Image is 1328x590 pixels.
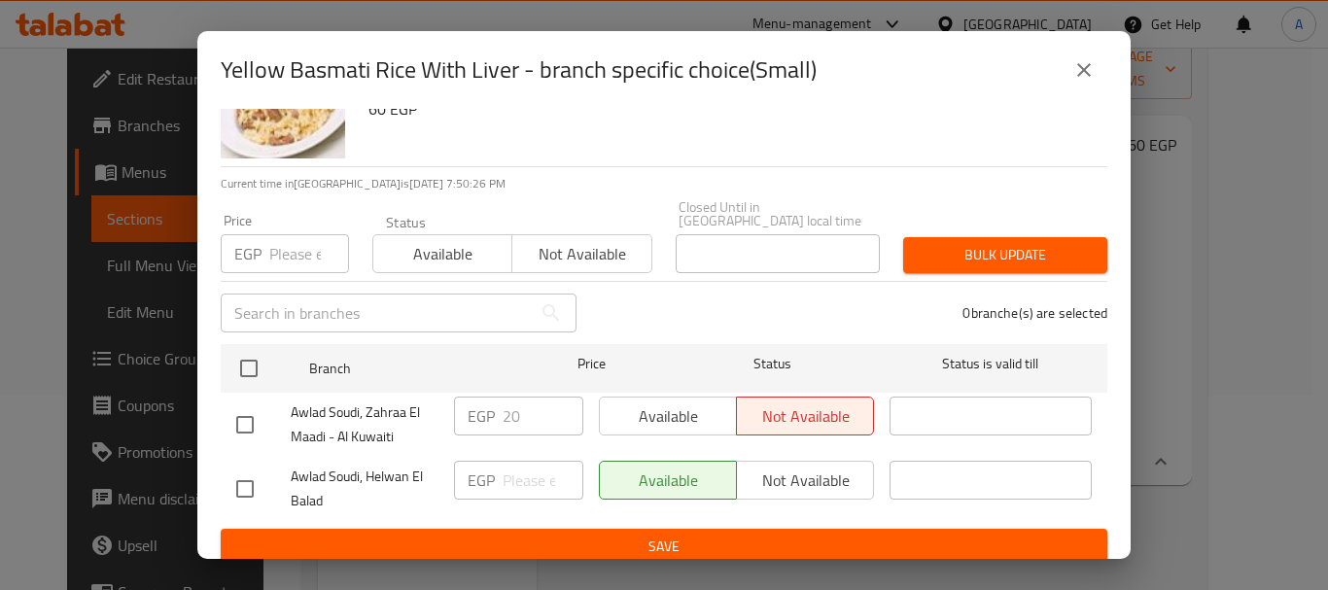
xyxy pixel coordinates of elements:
button: Not available [511,234,651,273]
p: Current time in [GEOGRAPHIC_DATA] is [DATE] 7:50:26 PM [221,175,1107,192]
input: Please enter price [503,397,583,435]
h6: 60 EGP [368,95,1092,122]
p: 0 branche(s) are selected [962,303,1107,323]
button: Available [372,234,512,273]
button: Bulk update [903,237,1107,273]
span: Awlad Soudi, Zahraa El Maadi - Al Kuwaiti [291,400,438,449]
input: Please enter price [503,461,583,500]
span: Branch [309,357,511,381]
span: Status [672,352,874,376]
span: Available [381,240,505,268]
p: EGP [234,242,262,265]
input: Search in branches [221,294,532,332]
span: Save [236,535,1092,559]
span: Awlad Soudi, Helwan El Balad [291,465,438,513]
span: Not available [520,240,644,268]
button: Save [221,529,1107,565]
span: Price [527,352,656,376]
span: Status is valid till [890,352,1092,376]
p: EGP [468,404,495,428]
p: EGP [468,469,495,492]
input: Please enter price [269,234,349,273]
h2: Yellow Basmati Rice With Liver - branch specific choice(Small) [221,54,817,86]
button: close [1061,47,1107,93]
span: Bulk update [919,243,1092,267]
